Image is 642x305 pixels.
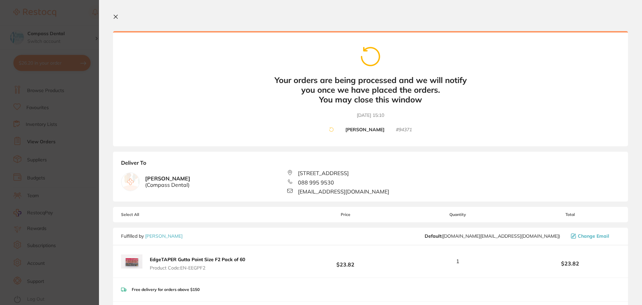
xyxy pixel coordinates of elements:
[298,188,389,195] span: [EMAIL_ADDRESS][DOMAIN_NAME]
[145,233,183,239] a: [PERSON_NAME]
[357,112,384,119] time: [DATE] 15:10
[121,212,188,217] span: Select All
[569,233,620,239] button: Change Email
[355,42,386,72] img: cart-spinner.png
[296,212,395,217] span: Price
[132,287,200,292] p: Free delivery for orders above $150
[298,170,349,176] span: [STREET_ADDRESS]
[520,212,620,217] span: Total
[121,251,142,272] img: bWNqOGhtYQ
[298,179,334,185] span: 088 995 9530
[150,256,245,262] b: EdgeTAPER Gutta Point Size F2 Pack of 60
[396,212,520,217] span: Quantity
[145,182,190,188] span: ( Compass Dental )
[328,126,335,133] img: cart-spinner.png
[520,260,620,266] b: $23.82
[150,265,245,271] span: Product Code: EN-EEGPF2
[396,127,412,133] small: # 94371
[425,233,441,239] b: Default
[145,175,190,188] b: [PERSON_NAME]
[121,160,620,170] b: Deliver To
[578,233,609,239] span: Change Email
[425,233,560,239] span: customer.care@henryschein.com.au
[296,255,395,268] b: $23.82
[270,75,471,104] b: Your orders are being processed and we will notify you once we have placed the orders. You may cl...
[345,127,385,133] b: [PERSON_NAME]
[456,258,459,264] span: 1
[121,233,183,239] p: Fulfilled by
[148,256,247,271] button: EdgeTAPER Gutta Point Size F2 Pack of 60 Product Code:EN-EEGPF2
[121,173,139,191] img: empty.jpg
